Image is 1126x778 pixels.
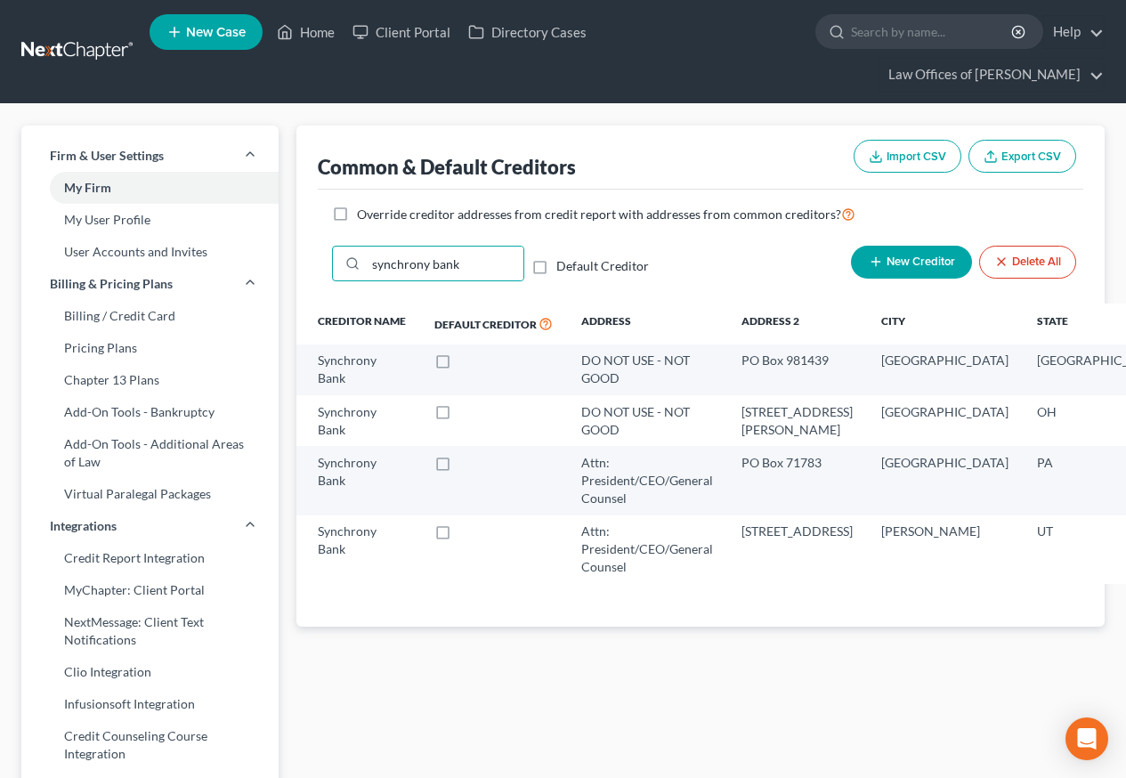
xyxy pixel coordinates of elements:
button: Import CSV [854,140,961,173]
label: Default Creditor [556,257,649,275]
div: [STREET_ADDRESS][PERSON_NAME] [741,403,853,439]
div: Synchrony Bank [318,523,406,558]
span: New Case [186,26,246,39]
a: Pricing Plans [21,332,279,364]
div: [GEOGRAPHIC_DATA] [881,454,1009,472]
a: Integrations [21,510,279,542]
div: Synchrony Bank [318,403,406,439]
a: Chapter 13 Plans [21,364,279,396]
span: State [1037,314,1068,328]
div: Synchrony Bank [318,352,406,387]
input: Search by name... [851,15,1014,48]
button: Export CSV [968,140,1076,173]
a: Credit Counseling Course Integration [21,720,279,770]
span: Integrations [50,517,117,535]
a: NextMessage: Client Text Notifications [21,606,279,656]
span: Billing & Pricing Plans [50,275,173,293]
a: Virtual Paralegal Packages [21,478,279,510]
div: Attn: President/CEO/General Counsel [581,523,713,576]
span: Creditor Name [318,314,406,328]
span: New Creditor [887,255,955,270]
span: Address 2 [741,314,799,328]
a: My User Profile [21,204,279,236]
a: Add-On Tools - Bankruptcy [21,396,279,428]
a: Help [1044,16,1104,48]
div: PO Box 71783 [741,454,853,472]
a: Credit Report Integration [21,542,279,574]
a: Firm & User Settings [21,140,279,172]
div: [PERSON_NAME] [881,523,1009,540]
div: [STREET_ADDRESS] [741,523,853,540]
div: Synchrony Bank [318,454,406,490]
span: Default Creditor [434,318,537,331]
div: Common & Default Creditors [318,154,576,180]
a: User Accounts and Invites [21,236,279,268]
a: MyChapter: Client Portal [21,574,279,606]
span: Firm & User Settings [50,147,164,165]
a: Billing / Credit Card [21,300,279,332]
div: [GEOGRAPHIC_DATA] [881,352,1009,369]
div: Open Intercom Messenger [1065,717,1108,760]
div: PO Box 981439 [741,352,853,369]
span: Address [581,314,631,328]
div: DO NOT USE - NOT GOOD [581,403,713,439]
button: New Creditor [851,246,972,279]
a: Add-On Tools - Additional Areas of Law [21,428,279,478]
a: Law Offices of [PERSON_NAME] [879,59,1104,91]
a: My Firm [21,172,279,204]
a: Directory Cases [459,16,595,48]
a: Client Portal [344,16,459,48]
span: City [881,314,905,328]
span: Delete All [1012,255,1061,270]
div: DO NOT USE - NOT GOOD [581,352,713,387]
a: Clio Integration [21,656,279,688]
a: Billing & Pricing Plans [21,268,279,300]
a: Home [268,16,344,48]
div: Attn: President/CEO/General Counsel [581,454,713,507]
span: Import CSV [887,150,946,164]
span: Override creditor addresses from credit report with addresses from common creditors? [357,207,841,222]
div: [GEOGRAPHIC_DATA] [881,403,1009,421]
button: Delete All [979,246,1076,279]
a: Infusionsoft Integration [21,688,279,720]
input: Quick Search [366,247,523,280]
